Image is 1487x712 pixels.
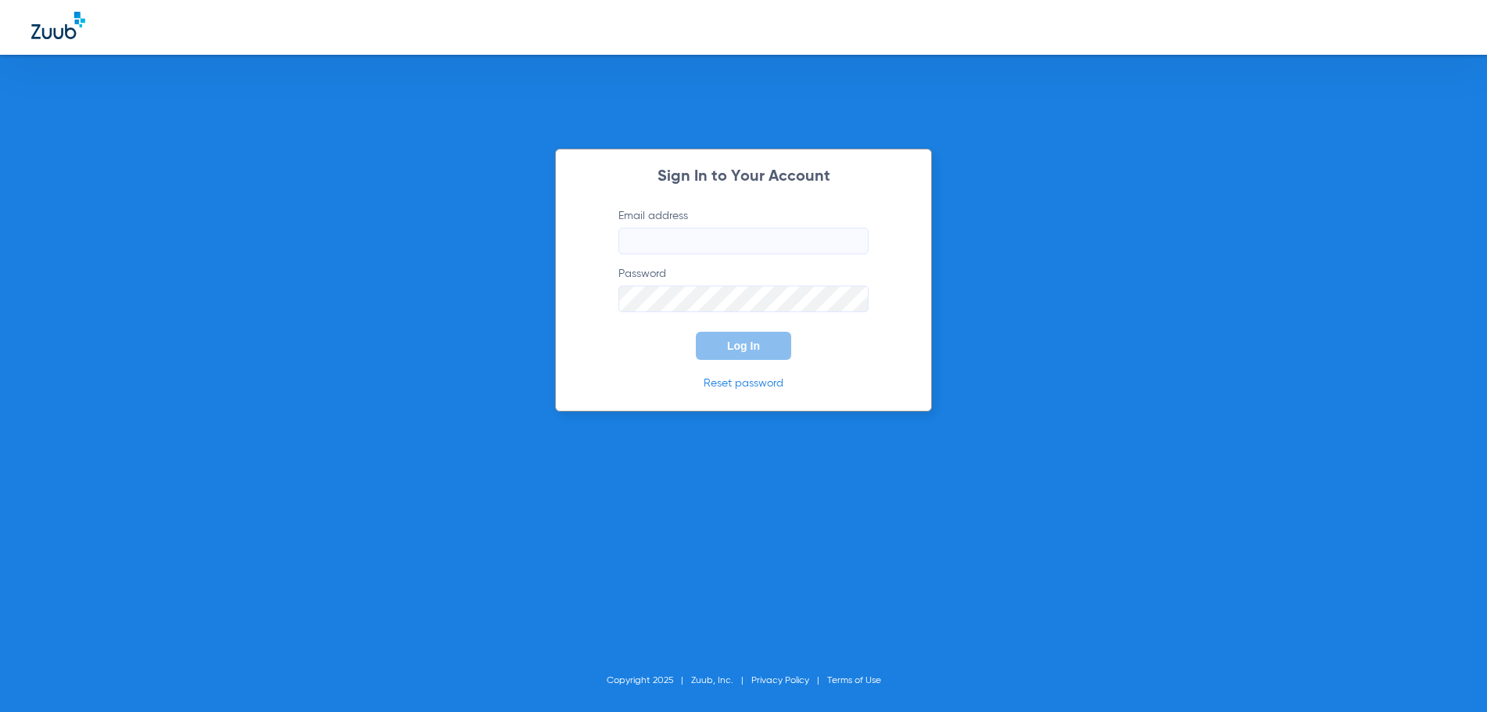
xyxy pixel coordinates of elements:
li: Copyright 2025 [607,673,691,689]
a: Reset password [704,378,783,389]
h2: Sign In to Your Account [595,169,892,185]
label: Password [618,266,869,312]
span: Log In [727,340,760,352]
button: Log In [696,332,791,360]
input: Email address [618,228,869,254]
img: Zuub Logo [31,12,85,39]
a: Privacy Policy [751,676,809,685]
label: Email address [618,208,869,254]
li: Zuub, Inc. [691,673,751,689]
input: Password [618,286,869,312]
a: Terms of Use [827,676,881,685]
